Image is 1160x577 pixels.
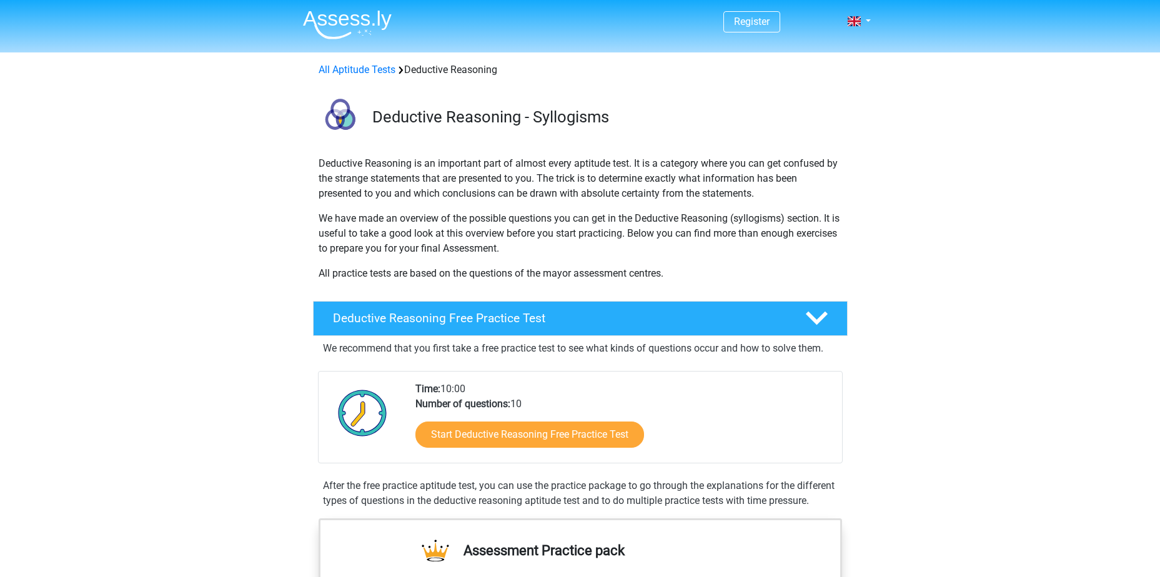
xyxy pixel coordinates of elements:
[415,383,440,395] b: Time:
[372,107,838,127] h3: Deductive Reasoning - Syllogisms
[415,398,510,410] b: Number of questions:
[314,92,367,145] img: deductive reasoning
[319,156,842,201] p: Deductive Reasoning is an important part of almost every aptitude test. It is a category where yo...
[333,311,785,325] h4: Deductive Reasoning Free Practice Test
[314,62,847,77] div: Deductive Reasoning
[319,266,842,281] p: All practice tests are based on the questions of the mayor assessment centres.
[319,64,395,76] a: All Aptitude Tests
[319,211,842,256] p: We have made an overview of the possible questions you can get in the Deductive Reasoning (syllog...
[323,341,838,356] p: We recommend that you first take a free practice test to see what kinds of questions occur and ho...
[308,301,853,336] a: Deductive Reasoning Free Practice Test
[318,478,843,508] div: After the free practice aptitude test, you can use the practice package to go through the explana...
[331,382,394,444] img: Clock
[415,422,644,448] a: Start Deductive Reasoning Free Practice Test
[303,10,392,39] img: Assessly
[406,382,841,463] div: 10:00 10
[734,16,770,27] a: Register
